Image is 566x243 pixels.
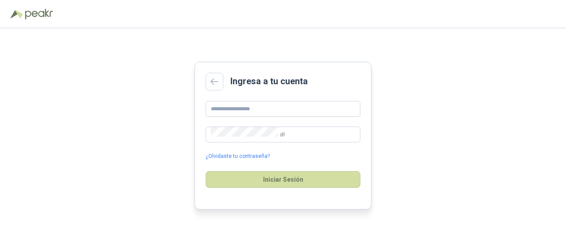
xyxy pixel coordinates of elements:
a: ¿Olvidaste tu contraseña? [206,152,270,161]
img: Logo [11,10,23,19]
img: Peakr [25,9,53,19]
h2: Ingresa a tu cuenta [230,75,308,88]
span: eye-invisible [280,132,285,137]
button: Iniciar Sesión [206,171,360,188]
